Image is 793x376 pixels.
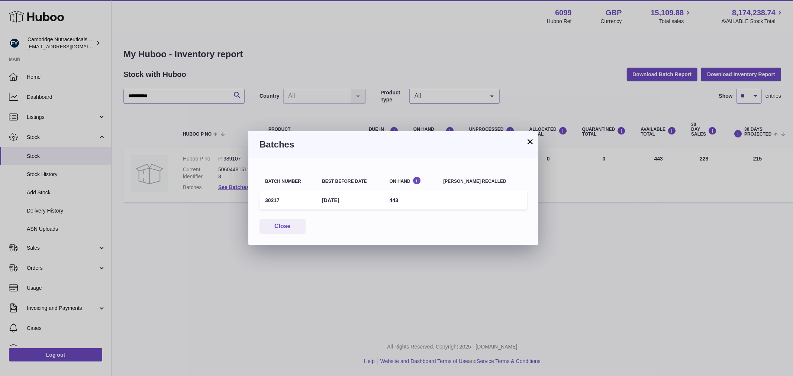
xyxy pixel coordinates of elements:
button: × [526,137,535,146]
div: On Hand [390,176,432,184]
td: 30217 [260,191,316,210]
button: Close [260,219,306,234]
td: 443 [384,191,438,210]
div: [PERSON_NAME] recalled [444,179,522,184]
td: [DATE] [316,191,384,210]
div: Best before date [322,179,378,184]
div: Batch number [265,179,311,184]
h3: Batches [260,139,527,150]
